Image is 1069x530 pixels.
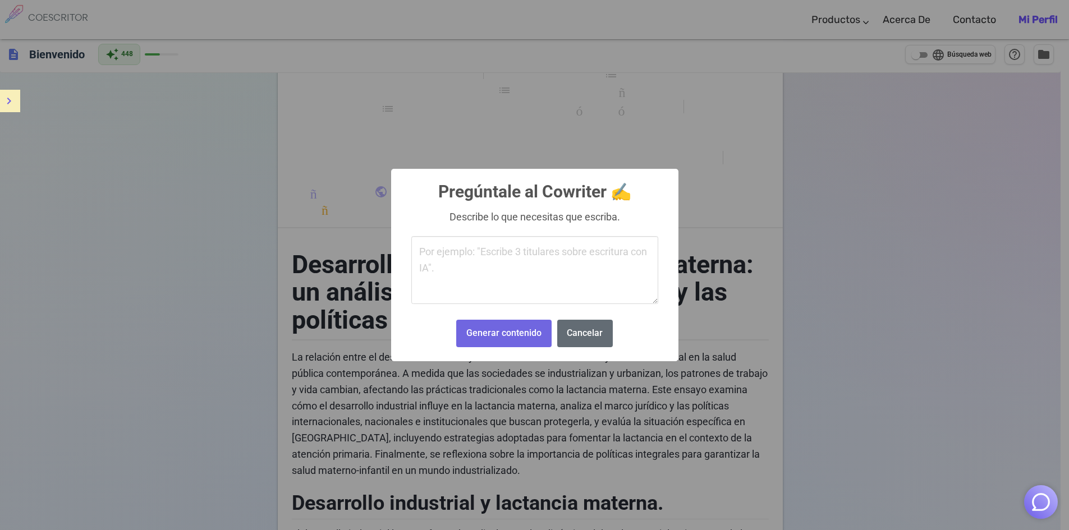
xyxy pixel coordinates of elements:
img: Close chat [1030,491,1052,513]
font: Cancelar [567,328,603,338]
font: Describe lo que necesitas que escriba. [449,211,620,223]
font: Pregúntale al Cowriter ✍️ [438,182,631,201]
font: Generar contenido [466,328,542,338]
button: Generar contenido [456,320,551,347]
button: Cancelar [557,320,613,347]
